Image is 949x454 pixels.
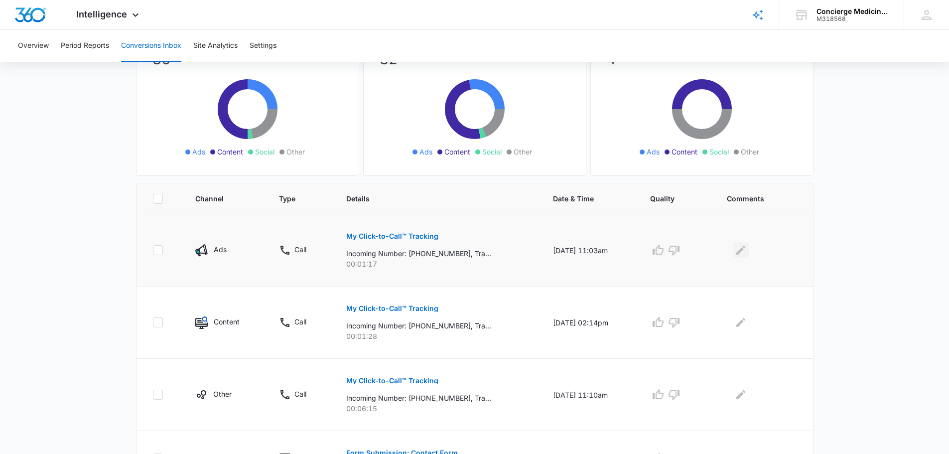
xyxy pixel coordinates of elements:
[294,389,306,399] p: Call
[294,244,306,255] p: Call
[727,193,782,204] span: Comments
[709,147,729,157] span: Social
[672,147,697,157] span: Content
[541,287,638,359] td: [DATE] 02:14pm
[346,403,529,414] p: 00:06:15
[816,15,889,22] div: account id
[482,147,502,157] span: Social
[741,147,759,157] span: Other
[255,147,274,157] span: Social
[346,259,529,269] p: 00:01:17
[541,214,638,287] td: [DATE] 11:03am
[346,369,438,393] button: My Click-to-Call™ Tracking
[346,393,491,403] p: Incoming Number: [PHONE_NUMBER], Tracking Number: [PHONE_NUMBER], Ring To: [PHONE_NUMBER], Caller...
[514,147,532,157] span: Other
[346,331,529,341] p: 00:01:28
[553,193,612,204] span: Date & Time
[346,233,438,240] p: My Click-to-Call™ Tracking
[733,387,749,403] button: Edit Comments
[192,147,205,157] span: Ads
[346,224,438,248] button: My Click-to-Call™ Tracking
[346,305,438,312] p: My Click-to-Call™ Tracking
[647,147,660,157] span: Ads
[61,30,109,62] button: Period Reports
[346,320,491,331] p: Incoming Number: [PHONE_NUMBER], Tracking Number: [PHONE_NUMBER], Ring To: [PHONE_NUMBER], Caller...
[18,30,49,62] button: Overview
[121,30,181,62] button: Conversions Inbox
[217,147,243,157] span: Content
[419,147,432,157] span: Ads
[541,359,638,431] td: [DATE] 11:10am
[816,7,889,15] div: account name
[193,30,238,62] button: Site Analytics
[76,9,127,19] span: Intelligence
[346,248,491,259] p: Incoming Number: [PHONE_NUMBER], Tracking Number: [PHONE_NUMBER], Ring To: [PHONE_NUMBER], Caller...
[213,389,232,399] p: Other
[214,244,227,255] p: Ads
[286,147,305,157] span: Other
[346,193,515,204] span: Details
[279,193,308,204] span: Type
[195,193,241,204] span: Channel
[346,377,438,384] p: My Click-to-Call™ Tracking
[444,147,470,157] span: Content
[214,316,240,327] p: Content
[650,193,688,204] span: Quality
[733,242,749,258] button: Edit Comments
[346,297,438,320] button: My Click-to-Call™ Tracking
[733,314,749,330] button: Edit Comments
[294,316,306,327] p: Call
[250,30,276,62] button: Settings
